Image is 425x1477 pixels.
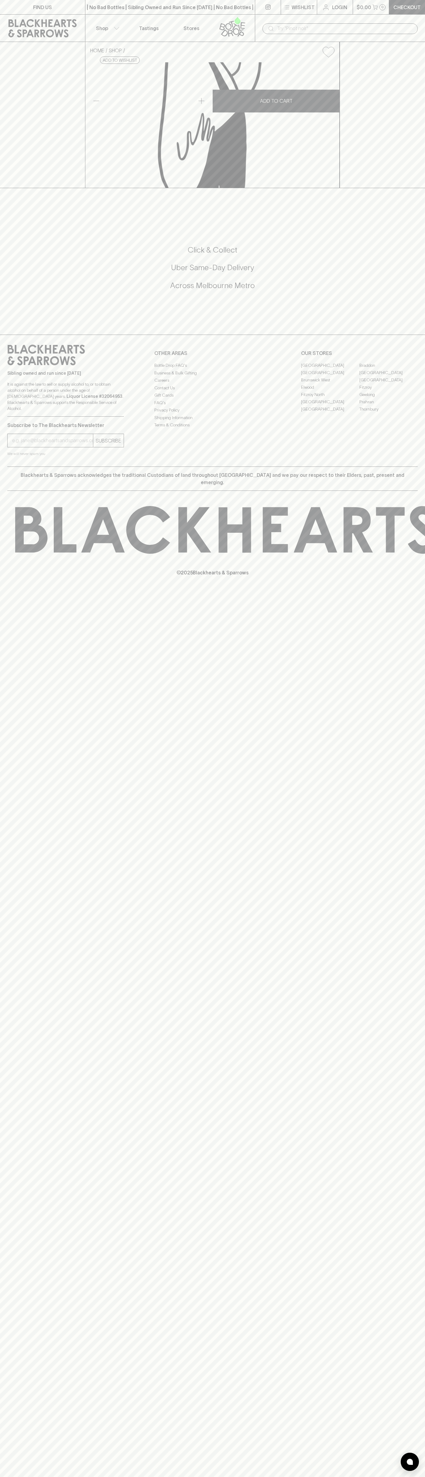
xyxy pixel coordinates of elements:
h5: Across Melbourne Metro [7,281,418,291]
p: $0.00 [357,4,371,11]
a: Thornbury [359,405,418,413]
a: [GEOGRAPHIC_DATA] [301,369,359,376]
p: FIND US [33,4,52,11]
a: Gift Cards [154,392,271,399]
a: Privacy Policy [154,407,271,414]
img: bubble-icon [407,1459,413,1465]
a: [GEOGRAPHIC_DATA] [301,405,359,413]
button: SUBSCRIBE [93,434,124,447]
p: Subscribe to The Blackhearts Newsletter [7,422,124,429]
a: Fitzroy [359,384,418,391]
p: Wishlist [292,4,315,11]
a: Prahran [359,398,418,405]
a: [GEOGRAPHIC_DATA] [359,376,418,384]
a: Tastings [128,15,170,42]
a: Brunswick West [301,376,359,384]
a: Business & Bulk Gifting [154,369,271,377]
p: Stores [183,25,199,32]
button: Shop [85,15,128,42]
a: FAQ's [154,399,271,406]
a: Contact Us [154,384,271,391]
button: Add to wishlist [100,57,140,64]
a: Elwood [301,384,359,391]
p: We will never spam you [7,451,124,457]
p: It is against the law to sell or supply alcohol to, or to obtain alcohol on behalf of a person un... [7,381,124,411]
a: SHOP [109,48,122,53]
p: SUBSCRIBE [96,437,121,444]
p: Checkout [393,4,421,11]
button: Add to wishlist [320,44,337,60]
h5: Click & Collect [7,245,418,255]
a: Shipping Information [154,414,271,421]
a: [GEOGRAPHIC_DATA] [301,398,359,405]
img: Proper Crisp Big Cut Paprika Smoked Paprika Chips 150g [85,62,339,188]
a: [GEOGRAPHIC_DATA] [301,362,359,369]
p: Sibling owned and run since [DATE] [7,370,124,376]
p: 0 [381,5,384,9]
a: Stores [170,15,213,42]
a: Terms & Conditions [154,422,271,429]
strong: Liquor License #32064953 [67,394,122,399]
a: Bottle Drop FAQ's [154,362,271,369]
p: OTHER AREAS [154,349,271,357]
p: Tastings [139,25,159,32]
h5: Uber Same-Day Delivery [7,263,418,273]
button: ADD TO CART [213,90,340,112]
p: Blackhearts & Sparrows acknowledges the traditional Custodians of land throughout [GEOGRAPHIC_DAT... [12,471,413,486]
a: Careers [154,377,271,384]
p: Shop [96,25,108,32]
a: HOME [90,48,104,53]
a: [GEOGRAPHIC_DATA] [359,369,418,376]
input: e.g. jane@blackheartsandsparrows.com.au [12,436,93,446]
p: OUR STORES [301,349,418,357]
a: Braddon [359,362,418,369]
p: ADD TO CART [260,97,293,105]
a: Geelong [359,391,418,398]
p: Login [332,4,347,11]
div: Call to action block [7,221,418,322]
a: Fitzroy North [301,391,359,398]
input: Try "Pinot noir" [277,24,413,33]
